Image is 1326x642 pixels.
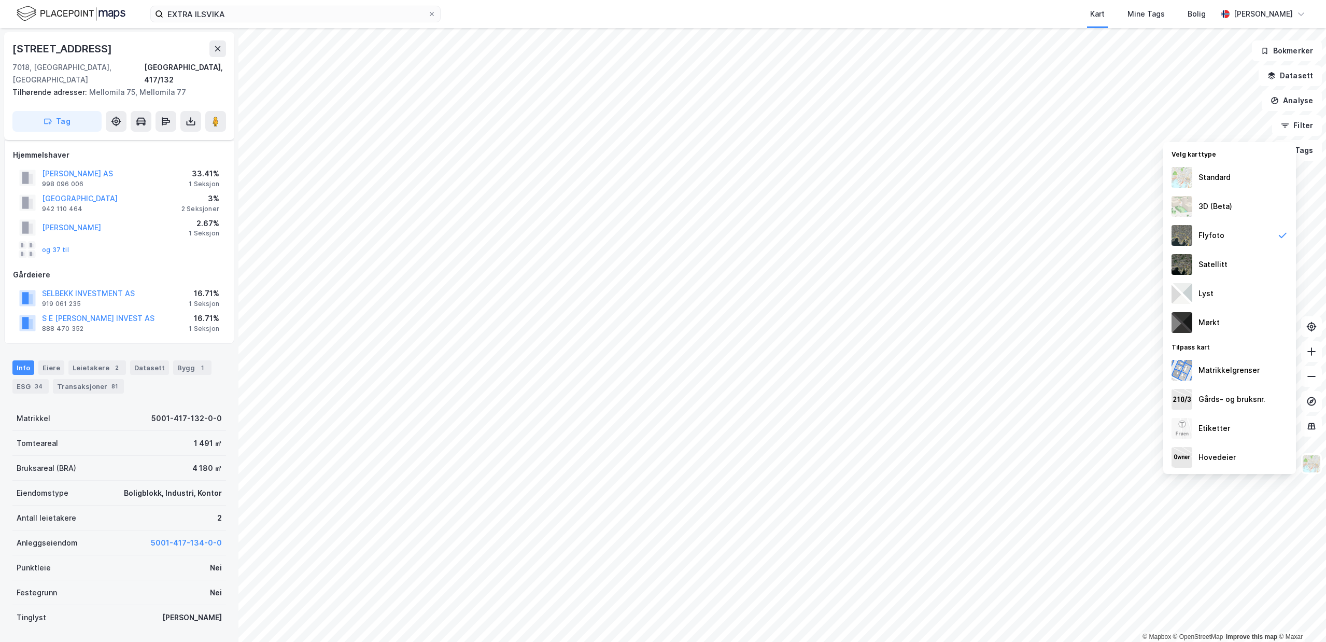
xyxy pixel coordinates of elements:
div: Kart [1090,8,1105,20]
input: Søk på adresse, matrikkel, gårdeiere, leietakere eller personer [163,6,428,22]
div: 1 [197,362,207,373]
span: Tilhørende adresser: [12,88,89,96]
div: 998 096 006 [42,180,83,188]
div: Hjemmelshaver [13,149,225,161]
div: Datasett [130,360,169,375]
div: Anleggseiendom [17,537,78,549]
div: Velg karttype [1163,144,1296,163]
div: Transaksjoner [53,379,124,394]
a: Mapbox [1142,633,1171,640]
div: 1 Seksjon [189,325,219,333]
div: 1 Seksjon [189,300,219,308]
div: 16.71% [189,312,219,325]
button: Filter [1272,115,1322,136]
div: 4 180 ㎡ [192,462,222,474]
img: Z [1302,454,1321,473]
div: Nei [210,587,222,599]
div: Festegrunn [17,587,57,599]
div: 3% [181,192,219,205]
div: Info [12,360,34,375]
div: Tilpass kart [1163,337,1296,356]
div: 33.41% [189,168,219,180]
button: 5001-417-134-0-0 [151,537,222,549]
div: 81 [109,381,120,392]
div: Boligblokk, Industri, Kontor [124,487,222,499]
div: Matrikkel [17,412,50,425]
div: Nei [210,562,222,574]
div: 888 470 352 [42,325,83,333]
a: OpenStreetMap [1173,633,1223,640]
iframe: Chat Widget [1274,592,1326,642]
img: Z [1172,418,1192,439]
div: 16.71% [189,287,219,300]
div: 2 Seksjoner [181,205,219,213]
img: Z [1172,225,1192,246]
div: 1 Seksjon [189,180,219,188]
div: Satellitt [1198,258,1228,271]
div: Gårdeiere [13,269,225,281]
img: Z [1172,167,1192,188]
div: [PERSON_NAME] [1234,8,1293,20]
div: 3D (Beta) [1198,200,1232,213]
div: [STREET_ADDRESS] [12,40,114,57]
div: 7018, [GEOGRAPHIC_DATA], [GEOGRAPHIC_DATA] [12,61,144,86]
button: Bokmerker [1252,40,1322,61]
div: 942 110 464 [42,205,82,213]
img: Z [1172,196,1192,217]
div: Bruksareal (BRA) [17,462,76,474]
div: Hovedeier [1198,451,1236,464]
div: Mine Tags [1127,8,1165,20]
div: Punktleie [17,562,51,574]
div: 2 [111,362,122,373]
img: luj3wr1y2y3+OchiMxRmMxRlscgabnMEmZ7DJGWxyBpucwSZnsMkZbHIGm5zBJmewyRlscgabnMEmZ7DJGWxyBpucwSZnsMkZ... [1172,283,1192,304]
div: Antall leietakere [17,512,76,524]
div: Kontrollprogram for chat [1274,592,1326,642]
a: Improve this map [1226,633,1277,640]
div: Eiere [38,360,64,375]
div: 2 [217,512,222,524]
div: Mørkt [1198,316,1220,329]
div: Bolig [1188,8,1206,20]
div: 34 [33,381,45,392]
div: Gårds- og bruksnr. [1198,393,1265,406]
img: cadastreKeys.547ab17ec502f5a4ef2b.jpeg [1172,389,1192,410]
div: Flyfoto [1198,229,1224,242]
div: 2.67% [189,217,219,230]
div: 1 491 ㎡ [194,437,222,450]
div: Mellomila 75, Mellomila 77 [12,86,218,99]
div: Etiketter [1198,422,1230,435]
div: Bygg [173,360,211,375]
div: 1 Seksjon [189,229,219,238]
div: Eiendomstype [17,487,68,499]
div: [GEOGRAPHIC_DATA], 417/132 [144,61,226,86]
div: Matrikkelgrenser [1198,364,1260,376]
div: Leietakere [68,360,126,375]
img: majorOwner.b5e170eddb5c04bfeeff.jpeg [1172,447,1192,468]
button: Tags [1274,140,1322,161]
div: [PERSON_NAME] [162,611,222,624]
button: Analyse [1262,90,1322,111]
div: ESG [12,379,49,394]
div: 5001-417-132-0-0 [151,412,222,425]
div: 919 061 235 [42,300,81,308]
div: Tinglyst [17,611,46,624]
div: Lyst [1198,287,1214,300]
div: Tomteareal [17,437,58,450]
img: nCdM7BzjoCAAAAAElFTkSuQmCC [1172,312,1192,333]
img: cadastreBorders.cfe08de4b5ddd52a10de.jpeg [1172,360,1192,381]
div: Standard [1198,171,1231,184]
img: logo.f888ab2527a4732fd821a326f86c7f29.svg [17,5,125,23]
button: Datasett [1259,65,1322,86]
img: 9k= [1172,254,1192,275]
button: Tag [12,111,102,132]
